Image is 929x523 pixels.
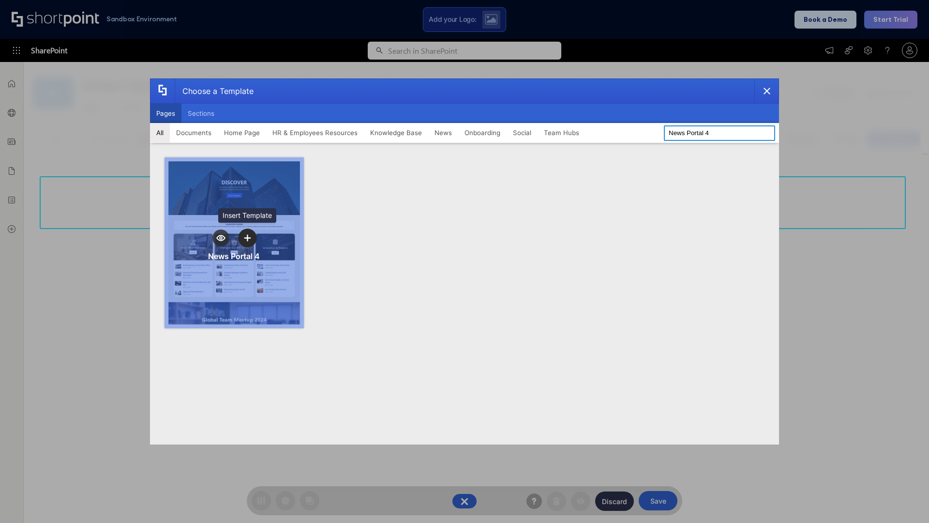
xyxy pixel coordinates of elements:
button: Team Hubs [538,123,585,142]
button: News [428,123,458,142]
iframe: Chat Widget [881,477,929,523]
div: News Portal 4 [208,251,260,261]
input: Search [664,125,775,141]
button: Home Page [218,123,266,142]
button: Sections [181,104,221,123]
button: Documents [170,123,218,142]
div: Choose a Template [175,79,254,103]
button: Knowledge Base [364,123,428,142]
button: All [150,123,170,142]
button: Social [507,123,538,142]
button: Pages [150,104,181,123]
button: Onboarding [458,123,507,142]
div: template selector [150,78,779,445]
button: HR & Employees Resources [266,123,364,142]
